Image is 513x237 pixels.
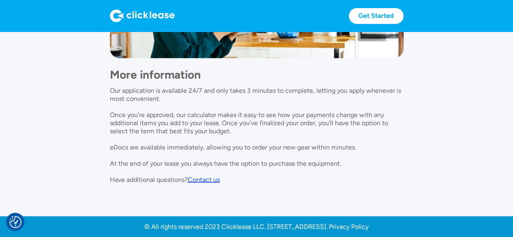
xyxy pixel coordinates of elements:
[188,175,220,184] a: Contact us
[144,222,369,231] a: © All rights reserved 2023 Clicklease LLC. [STREET_ADDRESS]. Privacy Policy
[110,86,401,183] p: Our application is available 24/7 and only takes 3 minutes to complete, letting you apply wheneve...
[110,9,175,22] img: Logo
[110,66,404,82] h1: More information
[349,8,404,24] a: Get Started
[9,216,21,228] button: Consent Preferences
[188,175,220,183] div: Contact us
[9,216,21,228] img: Revisit consent button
